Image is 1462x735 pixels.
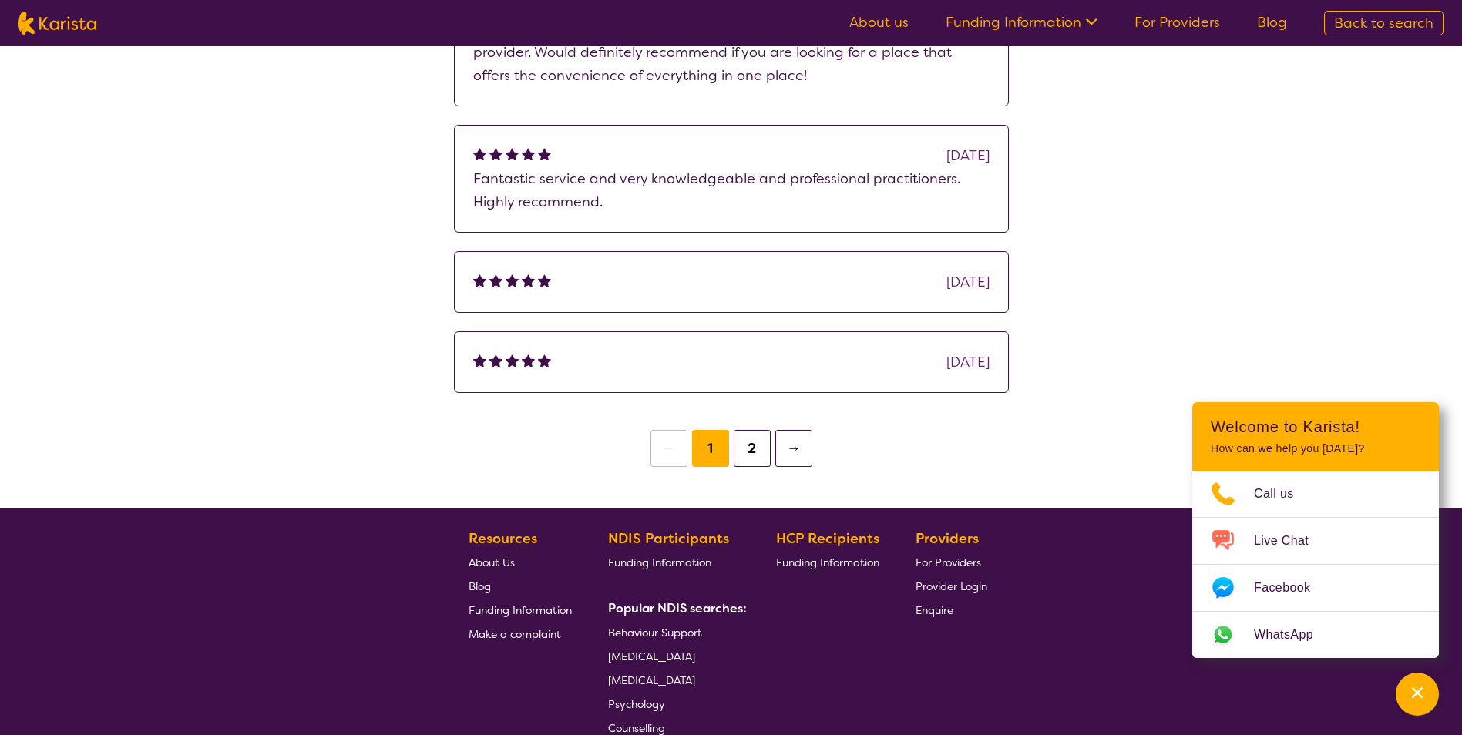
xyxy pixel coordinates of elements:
span: Funding Information [608,555,711,569]
b: NDIS Participants [608,529,729,548]
img: Karista logo [18,12,96,35]
button: ← [650,430,687,467]
b: Providers [916,529,979,548]
a: [MEDICAL_DATA] [608,668,741,692]
img: fullstar [522,354,535,367]
img: fullstar [538,354,551,367]
a: About Us [469,550,572,574]
span: For Providers [916,555,981,569]
a: Behaviour Support [608,620,741,644]
a: Funding Information [776,550,879,574]
p: How can we help you [DATE]? [1211,442,1420,455]
span: Funding Information [469,603,572,617]
img: fullstar [506,147,519,160]
img: fullstar [489,274,502,287]
a: Enquire [916,598,987,622]
h2: Welcome to Karista! [1211,418,1420,436]
a: Back to search [1324,11,1444,35]
span: Call us [1254,482,1312,505]
p: Fantastic service and very knowledgeable and professional practitioners. Highly recommend. [473,167,990,213]
span: [MEDICAL_DATA] [608,649,695,663]
a: Provider Login [916,574,987,598]
span: Enquire [916,603,953,617]
img: fullstar [538,147,551,160]
a: For Providers [916,550,987,574]
img: fullstar [506,274,519,287]
img: fullstar [473,354,486,367]
a: Funding Information [469,598,572,622]
b: HCP Recipients [776,529,879,548]
img: fullstar [473,274,486,287]
a: Web link opens in a new tab. [1192,612,1439,658]
span: Live Chat [1254,529,1327,552]
a: Blog [1257,13,1287,32]
button: 1 [692,430,729,467]
span: About Us [469,555,515,569]
ul: Choose channel [1192,471,1439,658]
a: Psychology [608,692,741,716]
img: fullstar [489,147,502,160]
div: [DATE] [946,351,990,374]
a: Funding Information [608,550,741,574]
a: Funding Information [946,13,1097,32]
span: Make a complaint [469,627,561,641]
a: For Providers [1134,13,1220,32]
a: [MEDICAL_DATA] [608,644,741,668]
img: fullstar [506,354,519,367]
span: Provider Login [916,579,987,593]
img: fullstar [522,274,535,287]
span: Funding Information [776,555,879,569]
div: [DATE] [946,144,990,167]
div: [DATE] [946,270,990,294]
a: About us [849,13,909,32]
b: Resources [469,529,537,548]
img: fullstar [473,147,486,160]
a: Blog [469,574,572,598]
img: fullstar [538,274,551,287]
img: fullstar [522,147,535,160]
button: → [775,430,812,467]
span: Blog [469,579,491,593]
button: 2 [734,430,771,467]
span: Counselling [608,721,665,735]
span: Psychology [608,697,665,711]
span: [MEDICAL_DATA] [608,673,695,687]
span: WhatsApp [1254,623,1332,646]
button: Channel Menu [1396,673,1439,716]
span: Back to search [1334,14,1433,32]
div: Channel Menu [1192,402,1439,658]
span: Facebook [1254,576,1329,599]
img: fullstar [489,354,502,367]
b: Popular NDIS searches: [608,600,747,616]
span: Behaviour Support [608,626,702,639]
a: Make a complaint [469,622,572,646]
